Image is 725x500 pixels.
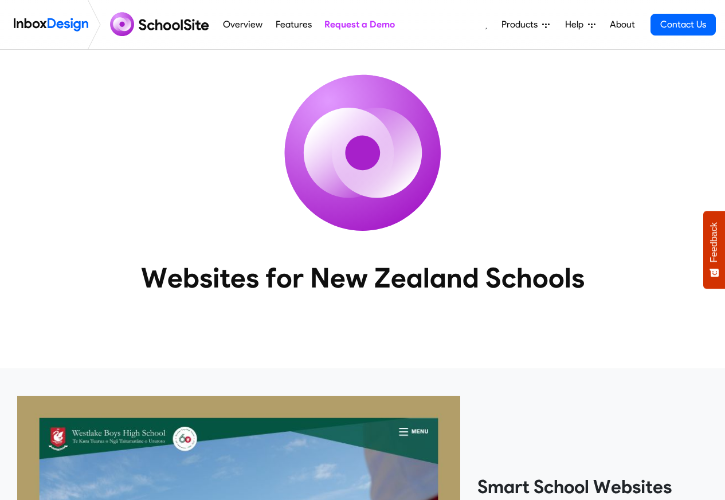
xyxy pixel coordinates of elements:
[477,475,708,498] heading: Smart School Websites
[561,13,600,36] a: Help
[709,222,719,262] span: Feedback
[703,211,725,289] button: Feedback - Show survey
[497,13,554,36] a: Products
[321,13,398,36] a: Request a Demo
[606,13,638,36] a: About
[260,50,466,256] img: icon_schoolsite.svg
[272,13,315,36] a: Features
[220,13,266,36] a: Overview
[105,11,217,38] img: schoolsite logo
[565,18,588,32] span: Help
[501,18,542,32] span: Products
[91,261,635,295] heading: Websites for New Zealand Schools
[650,14,716,36] a: Contact Us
